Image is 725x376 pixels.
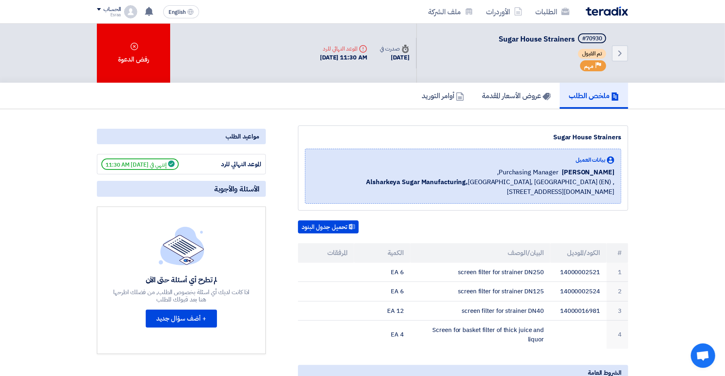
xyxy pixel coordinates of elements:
div: [DATE] 11:30 AM [320,53,367,62]
button: + أضف سؤال جديد [146,310,217,328]
th: الكود/الموديل [550,243,607,263]
a: أوامر التوريد [413,83,473,109]
span: Purchasing Manager, [497,167,559,177]
h5: Sugar House Strainers [499,33,608,45]
div: #70930 [582,36,602,42]
div: صدرت في [380,44,410,53]
span: Sugar House Strainers [499,33,575,44]
td: screen filter for strainer DN125 [410,282,551,301]
div: Esraa [97,13,121,17]
td: 14000002524 [550,282,607,301]
span: إنتهي في [DATE] 11:30 AM [101,158,179,170]
span: بيانات العميل [576,156,605,164]
a: ملف الشركة [422,2,480,21]
h5: أوامر التوريد [422,91,464,100]
button: English [163,5,199,18]
span: تم القبول [578,49,606,59]
td: 4 EA [354,321,410,349]
div: رفض الدعوة [97,24,170,83]
th: المرفقات [298,243,354,263]
div: Sugar House Strainers [305,132,621,142]
b: Alsharkeya Sugar Manufacturing, [366,177,468,187]
td: 2 [607,282,628,301]
td: Screen for basket filter of thick juice and liquor [410,321,551,349]
img: empty_state_list.svg [159,226,204,265]
td: 14000016981 [550,301,607,321]
a: الأوردرات [480,2,529,21]
td: 14000002521 [550,263,607,282]
span: الأسئلة والأجوبة [214,184,259,193]
div: الموعد النهائي للرد [200,160,261,169]
a: Open chat [691,343,715,368]
th: الكمية [354,243,410,263]
img: profile_test.png [124,5,137,18]
span: [GEOGRAPHIC_DATA], [GEOGRAPHIC_DATA] (EN) ,[STREET_ADDRESS][DOMAIN_NAME] [312,177,614,197]
h5: ملخص الطلب [569,91,619,100]
div: اذا كانت لديك أي اسئلة بخصوص الطلب, من فضلك اطرحها هنا بعد قبولك للطلب [112,288,251,303]
td: screen filter for strainer DN250 [410,263,551,282]
div: الحساب [103,6,121,13]
span: English [169,9,186,15]
td: 6 EA [354,282,410,301]
h5: عروض الأسعار المقدمة [482,91,551,100]
td: 1 [607,263,628,282]
th: # [607,243,628,263]
a: عروض الأسعار المقدمة [473,83,560,109]
td: 3 [607,301,628,321]
div: الموعد النهائي للرد [320,44,367,53]
td: screen filter for strainer DN40 [410,301,551,321]
a: ملخص الطلب [560,83,628,109]
th: البيان/الوصف [410,243,551,263]
div: [DATE] [380,53,410,62]
span: [PERSON_NAME] [562,167,614,177]
div: مواعيد الطلب [97,129,266,144]
span: مهم [584,62,594,70]
a: الطلبات [529,2,576,21]
button: تحميل جدول البنود [298,220,359,233]
td: 4 [607,321,628,349]
div: لم تطرح أي أسئلة حتى الآن [112,275,251,284]
img: Teradix logo [586,7,628,16]
td: 6 EA [354,263,410,282]
td: 12 EA [354,301,410,321]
